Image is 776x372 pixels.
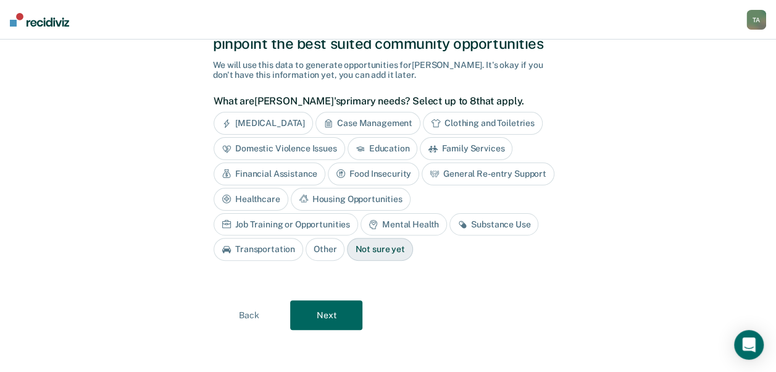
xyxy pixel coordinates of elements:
[213,300,285,330] button: Back
[214,213,358,236] div: Job Training or Opportunities
[214,137,345,160] div: Domestic Violence Issues
[449,213,538,236] div: Substance Use
[213,60,563,81] div: We will use this data to generate opportunities for [PERSON_NAME] . It's okay if you don't have t...
[328,163,419,185] div: Food Insecurity
[290,300,362,330] button: Next
[214,112,313,135] div: [MEDICAL_DATA]
[306,238,344,261] div: Other
[746,10,766,30] button: TA
[214,95,556,107] label: What are [PERSON_NAME]'s primary needs? Select up to 8 that apply.
[347,238,412,261] div: Not sure yet
[214,238,303,261] div: Transportation
[214,163,325,185] div: Financial Assistance
[291,188,411,211] div: Housing Opportunities
[422,163,554,185] div: General Re-entry Support
[10,13,69,27] img: Recidiviz
[423,112,543,135] div: Clothing and Toiletries
[420,137,512,160] div: Family Services
[348,137,418,160] div: Education
[315,112,420,135] div: Case Management
[361,213,447,236] div: Mental Health
[214,188,288,211] div: Healthcare
[734,330,764,360] div: Open Intercom Messenger
[746,10,766,30] div: T A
